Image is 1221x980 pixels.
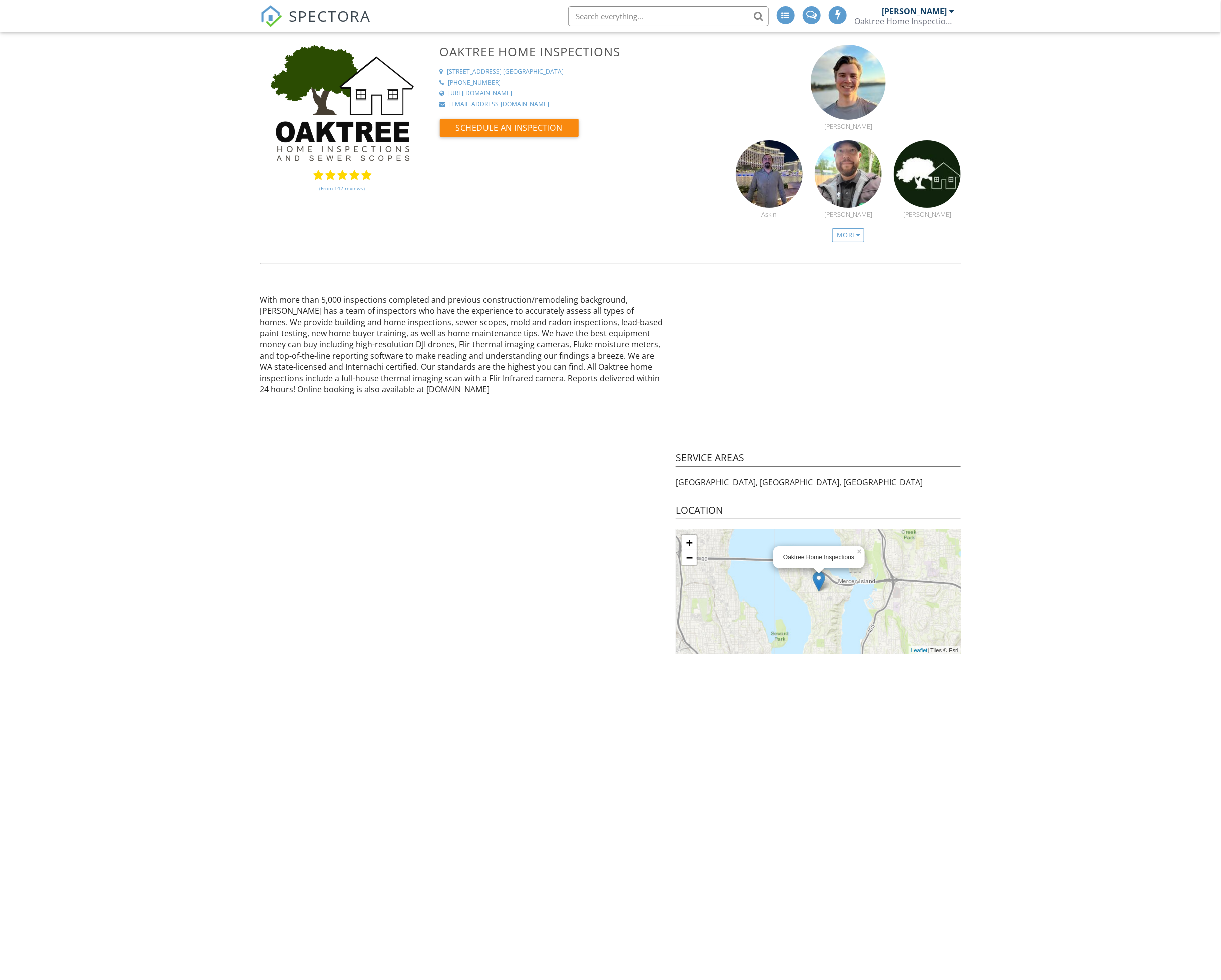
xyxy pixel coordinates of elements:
div: [URL][DOMAIN_NAME] [449,89,513,98]
div: [GEOGRAPHIC_DATA] [504,68,564,76]
a: × [856,546,865,553]
div: | Tiles © Esri [909,646,961,655]
a: Schedule an Inspection [440,125,579,136]
div: [PERSON_NAME] [882,6,947,16]
a: [PERSON_NAME] [815,199,882,218]
a: Zoom out [682,550,697,565]
p: With more than 5,000 inspections completed and previous construction/remodeling background, [PERS... [260,294,664,406]
img: oaktree_inspections_full_color-fav.png [271,45,414,165]
div: Oaktree Home Inspections [783,553,855,562]
img: The Best Home Inspection Software - Spectora [260,5,282,27]
a: [EMAIL_ADDRESS][DOMAIN_NAME] [440,100,723,109]
a: [PERSON_NAME] [795,111,901,130]
div: [PERSON_NAME] [815,210,882,218]
div: [PHONE_NUMBER] [448,79,501,87]
a: Zoom in [682,535,697,550]
img: oaktree_logo2.jpg [894,140,961,207]
div: [STREET_ADDRESS] [447,68,502,76]
h4: Location [676,504,961,520]
button: Schedule an Inspection [440,119,579,137]
div: [PERSON_NAME] [795,122,901,130]
a: Leaflet [911,647,928,653]
a: SPECTORA [260,14,371,35]
img: img_2154.jpeg [811,45,886,120]
div: [EMAIL_ADDRESS][DOMAIN_NAME] [450,100,550,109]
h3: Oaktree Home Inspections [440,45,723,58]
a: [URL][DOMAIN_NAME] [440,89,723,98]
a: (From 142 reviews) [320,180,365,197]
div: [PERSON_NAME] [894,210,961,218]
div: Oaktree Home Inspections [855,16,955,26]
div: Askin [736,210,803,218]
img: 8963bb0bd5d14165a88c57d697d8e1c3_1_105_c.jpeg [736,140,803,207]
input: Search everything... [568,6,769,26]
a: Askin [736,199,803,218]
img: 20210512_131428.jpg [815,140,882,207]
p: [GEOGRAPHIC_DATA], [GEOGRAPHIC_DATA], [GEOGRAPHIC_DATA] [676,477,961,488]
div: More [832,228,865,242]
a: [PERSON_NAME] [894,199,961,218]
a: [STREET_ADDRESS] [GEOGRAPHIC_DATA] [440,68,723,76]
a: [PHONE_NUMBER] [440,79,723,87]
span: SPECTORA [289,5,371,26]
